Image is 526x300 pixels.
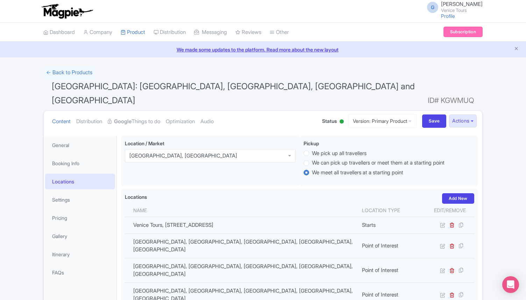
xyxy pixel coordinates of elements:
[441,13,455,19] a: Profile
[200,111,214,133] a: Audio
[52,81,415,105] span: [GEOGRAPHIC_DATA]: [GEOGRAPHIC_DATA], [GEOGRAPHIC_DATA], [GEOGRAPHIC_DATA] and [GEOGRAPHIC_DATA]
[423,1,483,13] a: G [PERSON_NAME] Venice Tours
[83,23,112,42] a: Company
[442,193,474,204] a: Add New
[441,1,483,7] span: [PERSON_NAME]
[45,174,115,189] a: Locations
[45,192,115,208] a: Settings
[358,204,426,217] th: Location type
[43,23,75,42] a: Dashboard
[422,114,447,128] input: Save
[45,210,115,226] a: Pricing
[114,118,131,126] strong: Google
[45,265,115,280] a: FAQs
[154,23,186,42] a: Distribution
[40,4,94,19] img: logo-ab69f6fb50320c5b225c76a69d11143b.png
[43,66,95,79] a: ← Back to Products
[514,45,519,53] button: Close announcement
[358,258,426,282] td: Point of Interest
[449,114,477,127] button: Actions
[235,23,261,42] a: Reviews
[121,23,145,42] a: Product
[322,117,337,125] span: Status
[125,258,358,282] td: [GEOGRAPHIC_DATA], [GEOGRAPHIC_DATA], [GEOGRAPHIC_DATA], [GEOGRAPHIC_DATA], [GEOGRAPHIC_DATA]
[4,46,522,53] a: We made some updates to the platform. Read more about the new layout
[502,276,519,293] div: Open Intercom Messenger
[125,233,358,258] td: [GEOGRAPHIC_DATA], [GEOGRAPHIC_DATA], [GEOGRAPHIC_DATA], [GEOGRAPHIC_DATA], [GEOGRAPHIC_DATA]
[45,155,115,171] a: Booking Info
[428,93,474,107] span: ID# KGWMUQ
[125,217,358,233] td: Venice Tours, [STREET_ADDRESS]
[348,114,417,128] a: Version: Primary Product
[312,169,403,177] label: We meet all travellers at a starting point
[338,117,345,127] div: Active
[443,27,483,37] a: Subscription
[358,217,426,233] td: Starts
[166,111,195,133] a: Optimization
[194,23,227,42] a: Messaging
[45,246,115,262] a: Itinerary
[427,2,438,13] span: G
[45,228,115,244] a: Gallery
[441,8,483,13] small: Venice Tours
[45,137,115,153] a: General
[52,111,71,133] a: Content
[76,111,102,133] a: Distribution
[270,23,289,42] a: Other
[108,111,160,133] a: GoogleThings to do
[312,149,367,158] label: We pick up all travellers
[304,140,319,146] span: Pickup
[125,204,358,217] th: Name
[312,159,445,167] label: We can pick up travellers or meet them at a starting point
[358,233,426,258] td: Point of Interest
[125,140,164,146] span: Location / Market
[125,193,147,201] label: Locations
[129,153,237,159] div: [GEOGRAPHIC_DATA], [GEOGRAPHIC_DATA]
[426,204,474,217] th: Edit/Remove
